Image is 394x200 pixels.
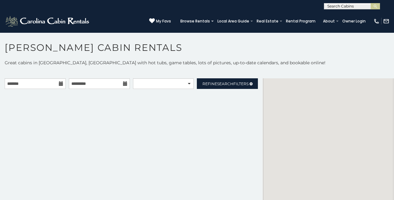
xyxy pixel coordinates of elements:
[320,17,338,26] a: About
[373,18,380,24] img: phone-regular-white.png
[214,17,252,26] a: Local Area Guide
[202,81,249,86] span: Refine Filters
[149,18,171,24] a: My Favs
[254,17,282,26] a: Real Estate
[383,18,389,24] img: mail-regular-white.png
[283,17,319,26] a: Rental Program
[339,17,369,26] a: Owner Login
[177,17,213,26] a: Browse Rentals
[197,78,258,89] a: RefineSearchFilters
[156,18,171,24] span: My Favs
[5,15,91,27] img: White-1-2.png
[217,81,233,86] span: Search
